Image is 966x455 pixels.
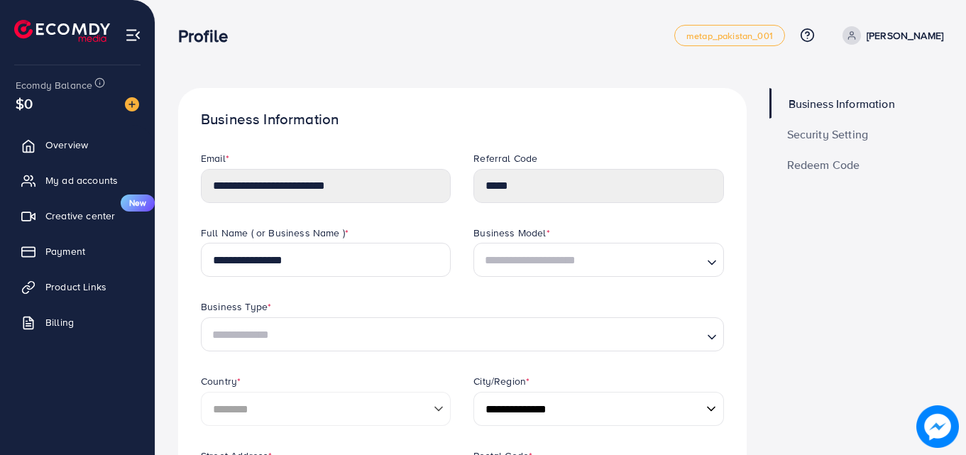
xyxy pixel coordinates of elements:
[207,324,701,346] input: Search for option
[121,194,155,212] span: New
[16,78,92,92] span: Ecomdy Balance
[201,151,229,165] label: Email
[473,243,723,277] div: Search for option
[45,244,85,258] span: Payment
[837,26,943,45] a: [PERSON_NAME]
[45,209,115,223] span: Creative center
[45,315,74,329] span: Billing
[201,317,724,351] div: Search for option
[125,27,141,43] img: menu
[201,300,271,314] label: Business Type
[201,226,348,240] label: Full Name ( or Business Name )
[11,202,144,230] a: Creative centerNew
[11,237,144,265] a: Payment
[686,31,773,40] span: metap_pakistan_001
[916,405,959,448] img: image
[11,131,144,159] a: Overview
[11,166,144,194] a: My ad accounts
[674,25,785,46] a: metap_pakistan_001
[867,27,943,44] p: [PERSON_NAME]
[45,138,88,152] span: Overview
[473,151,537,165] label: Referral Code
[11,308,144,336] a: Billing
[473,374,529,388] label: City/Region
[473,226,549,240] label: Business Model
[11,273,144,301] a: Product Links
[201,374,241,388] label: Country
[787,128,869,140] span: Security Setting
[201,111,724,128] h1: Business Information
[480,250,701,272] input: Search for option
[125,97,139,111] img: image
[14,20,110,42] img: logo
[789,98,895,109] span: Business Information
[787,159,860,170] span: Redeem Code
[45,280,106,294] span: Product Links
[45,173,118,187] span: My ad accounts
[178,26,239,46] h3: Profile
[16,93,33,114] span: $0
